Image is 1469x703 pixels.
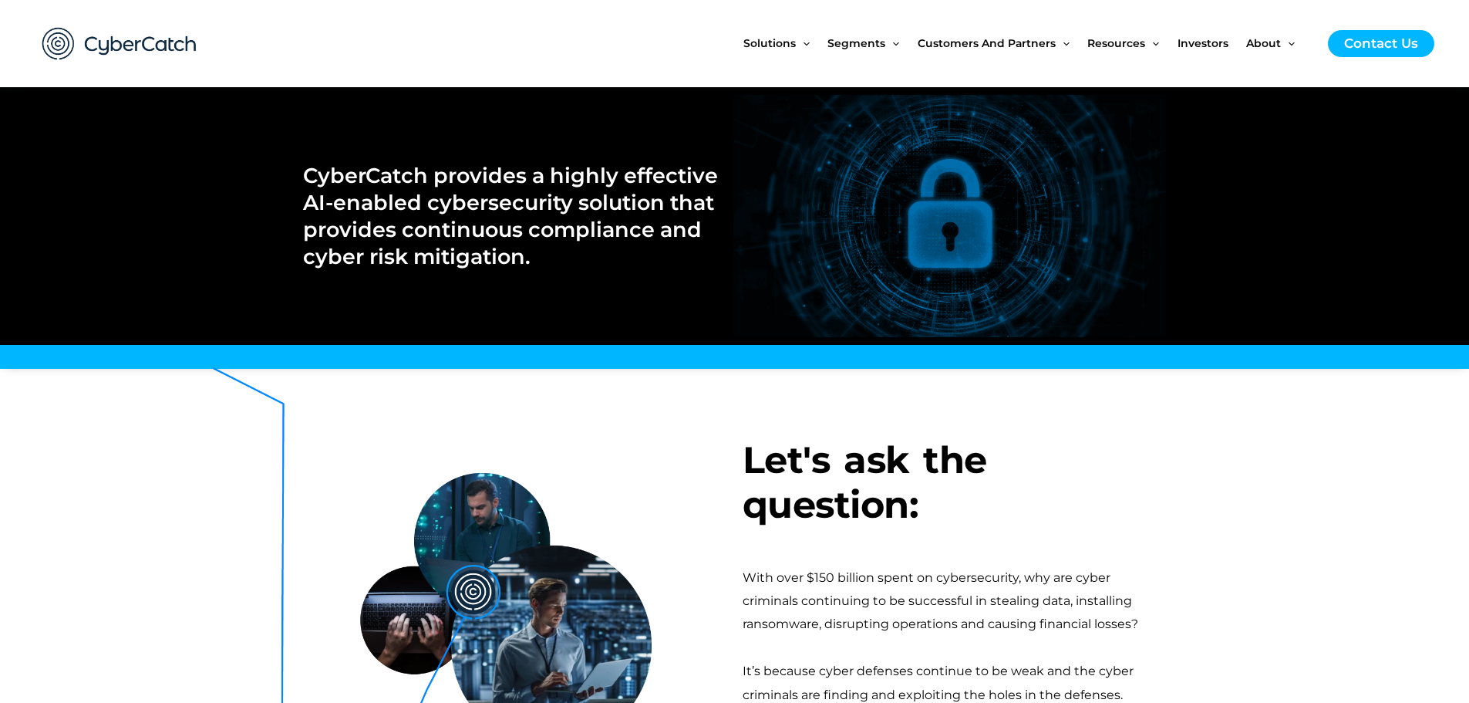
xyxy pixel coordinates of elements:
[303,162,719,270] h2: CyberCatch provides a highly effective AI-enabled cybersecurity solution that provides continuous...
[27,12,212,76] img: CyberCatch
[918,11,1056,76] span: Customers and Partners
[1087,11,1145,76] span: Resources
[743,566,1167,637] div: With over $150 billion spent on cybersecurity, why are cyber criminals continuing to be successfu...
[1178,11,1246,76] a: Investors
[1145,11,1159,76] span: Menu Toggle
[796,11,810,76] span: Menu Toggle
[743,438,1167,527] h3: Let's ask the question:
[1281,11,1295,76] span: Menu Toggle
[885,11,899,76] span: Menu Toggle
[1178,11,1228,76] span: Investors
[827,11,885,76] span: Segments
[1246,11,1281,76] span: About
[1056,11,1070,76] span: Menu Toggle
[743,11,796,76] span: Solutions
[743,11,1312,76] nav: Site Navigation: New Main Menu
[1328,30,1434,57] a: Contact Us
